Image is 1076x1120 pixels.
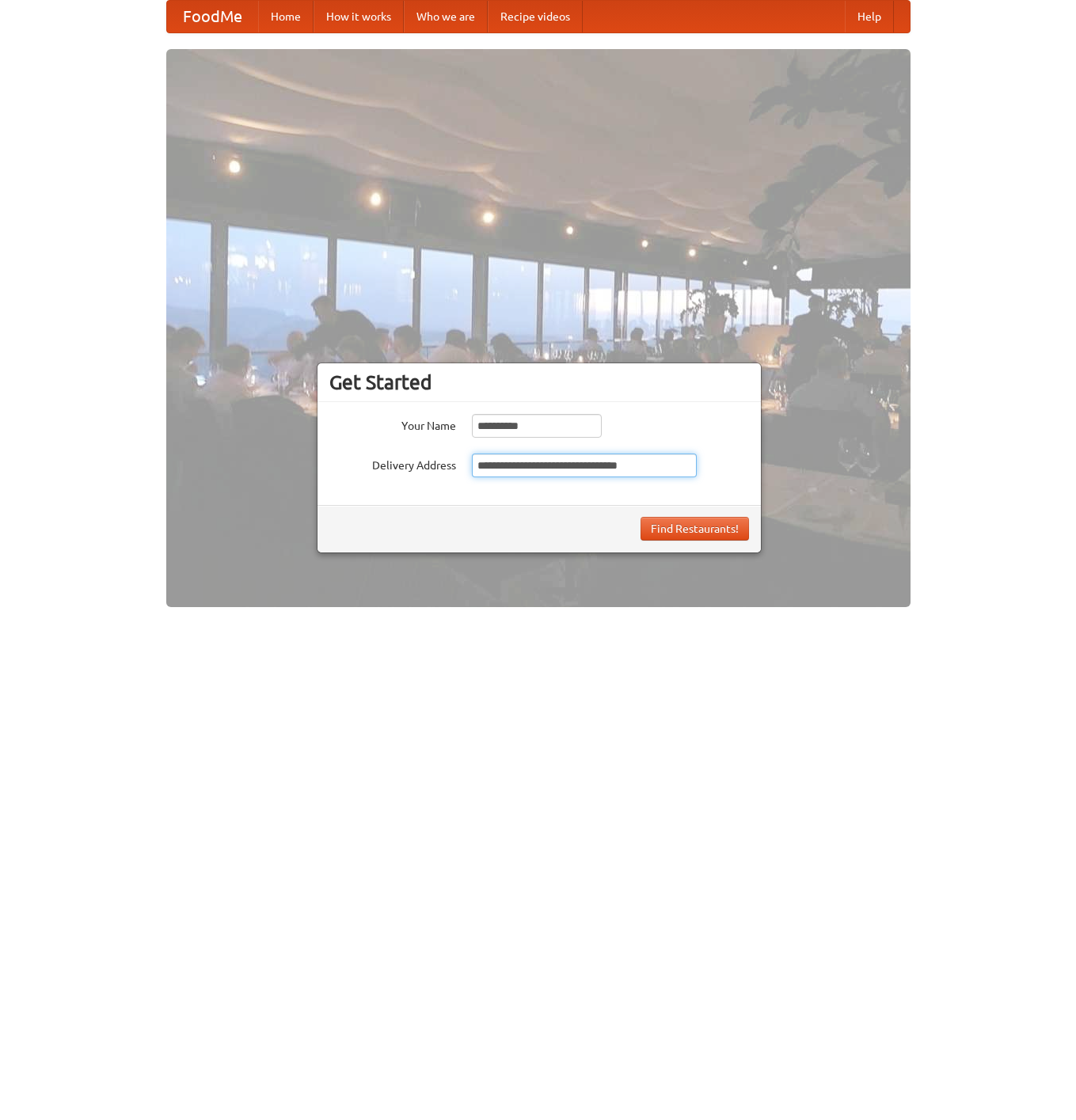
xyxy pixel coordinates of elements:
label: Delivery Address [329,454,456,473]
a: Help [845,1,894,32]
a: How it works [314,1,404,32]
a: Recipe videos [488,1,583,32]
button: Find Restaurants! [641,517,749,541]
a: FoodMe [167,1,258,32]
a: Who we are [404,1,488,32]
h3: Get Started [329,370,749,394]
a: Home [258,1,314,32]
label: Your Name [329,414,456,434]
